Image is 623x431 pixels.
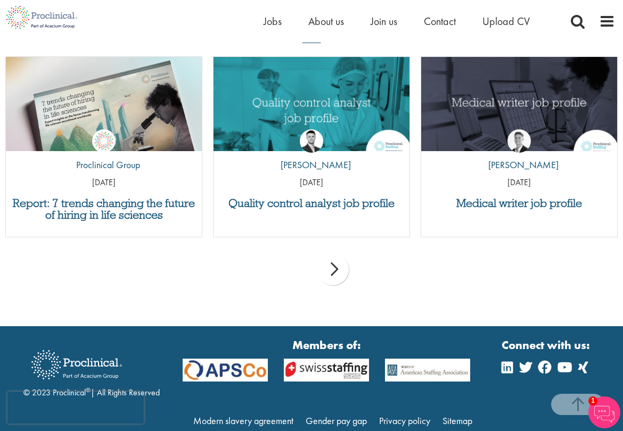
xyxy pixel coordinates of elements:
img: Proclinical Recruitment [23,343,130,387]
a: Sitemap [442,415,472,427]
span: 1 [588,396,597,405]
a: Contact [424,14,456,28]
p: [DATE] [214,177,409,189]
div: © 2023 Proclinical | All Rights Reserved [23,342,160,399]
img: quality control analyst job profile [214,57,409,159]
img: Proclinical: Life sciences hiring trends report 2025 [6,57,202,167]
a: George Watson [PERSON_NAME] [480,129,559,177]
strong: Members of: [183,337,470,353]
img: Joshua Godden [300,129,323,153]
a: Jobs [264,14,282,28]
div: next [317,253,349,285]
p: [PERSON_NAME] [480,158,559,172]
img: APSCo [175,359,276,381]
a: Gender pay gap [306,415,367,427]
img: George Watson [507,129,531,153]
img: APSCo [276,359,377,381]
strong: Connect with us: [502,337,592,353]
a: Joshua Godden [PERSON_NAME] [273,129,351,177]
a: Link to a post [421,57,617,151]
p: Proclinical Group [68,158,140,172]
a: Modern slavery agreement [193,415,293,427]
p: [DATE] [421,177,617,189]
a: Link to a post [214,57,409,151]
sup: ® [86,386,91,394]
a: Privacy policy [379,415,430,427]
p: [PERSON_NAME] [273,158,351,172]
a: Medical writer job profile [427,197,612,209]
iframe: reCAPTCHA [7,392,144,424]
a: Report: 7 trends changing the future of hiring in life sciences [11,197,196,221]
a: Link to a post [6,57,202,151]
a: Upload CV [482,14,530,28]
a: About us [308,14,344,28]
p: [DATE] [6,177,202,189]
img: Medical writer job profile [421,57,617,159]
img: Proclinical Group [92,129,116,153]
a: Quality control analyst job profile [219,197,404,209]
img: Chatbot [588,396,620,428]
a: Proclinical Group Proclinical Group [68,129,140,177]
img: APSCo [377,359,478,381]
a: Join us [371,14,397,28]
